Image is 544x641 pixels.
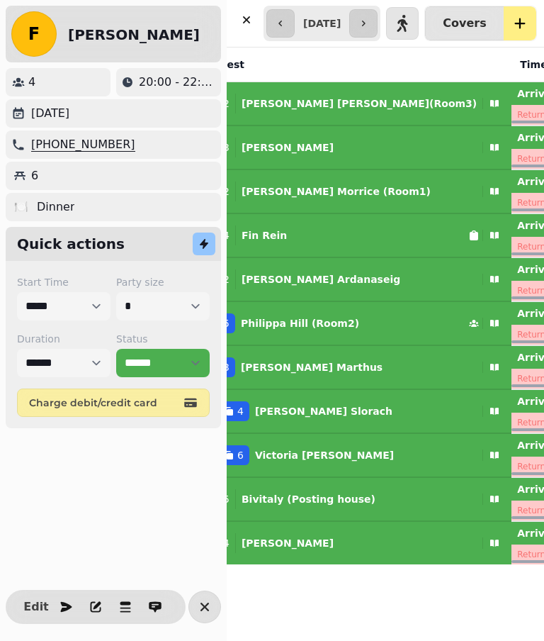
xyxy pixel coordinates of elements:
[68,25,200,45] h2: [PERSON_NAME]
[116,275,210,289] label: Party size
[200,174,511,208] button: 2[PERSON_NAME] Morrice (Room1)
[242,228,287,243] p: Fin Rein
[242,492,375,506] p: Bivitaly (Posting house)
[237,448,244,462] span: 6
[31,105,69,122] p: [DATE]
[31,167,38,184] p: 6
[255,448,394,462] p: Victoria [PERSON_NAME]
[255,404,392,418] p: [PERSON_NAME] Slorach
[242,184,431,199] p: [PERSON_NAME] Morrice (Room1)
[223,184,229,199] span: 2
[241,316,359,330] p: Philippa Hill (Room2)
[223,96,229,111] span: 2
[237,404,244,418] span: 4
[200,350,511,384] button: 3[PERSON_NAME] Marthus
[200,262,511,296] button: 2[PERSON_NAME] Ardanaseig
[200,48,511,82] th: Guest
[37,199,74,216] p: Dinner
[443,18,486,29] p: Covers
[17,332,110,346] label: Duration
[200,394,511,428] button: 4[PERSON_NAME] Slorach
[200,482,511,516] button: 5Bivitaly (Posting house)
[14,199,28,216] p: 🍽️
[200,130,511,165] button: 3[PERSON_NAME]
[200,87,511,121] button: 2[PERSON_NAME] [PERSON_NAME](Room3)
[17,389,210,417] button: Charge debit/credit card
[29,398,181,408] span: Charge debit/credit card
[200,306,511,340] button: 5Philippa Hill (Room2)
[242,96,477,111] p: [PERSON_NAME] [PERSON_NAME](Room3)
[200,218,511,252] button: 4Fin Rein
[223,316,229,330] span: 5
[17,275,110,289] label: Start Time
[28,26,40,43] span: F
[223,228,229,243] span: 4
[241,360,382,374] p: [PERSON_NAME] Marthus
[200,526,511,560] button: 4[PERSON_NAME]
[139,74,215,91] p: 20:00 - 22:00
[223,272,229,286] span: 2
[223,360,229,374] span: 3
[116,332,210,346] label: Status
[17,234,125,254] h2: Quick actions
[242,536,334,550] p: [PERSON_NAME]
[200,438,511,472] button: 6Victoria [PERSON_NAME]
[28,601,45,613] span: Edit
[28,74,35,91] p: 4
[242,140,334,155] p: [PERSON_NAME]
[223,140,229,155] span: 3
[425,6,503,40] button: Covers
[242,272,400,286] p: [PERSON_NAME] Ardanaseig
[22,593,50,621] button: Edit
[223,492,229,506] span: 5
[223,536,229,550] span: 4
